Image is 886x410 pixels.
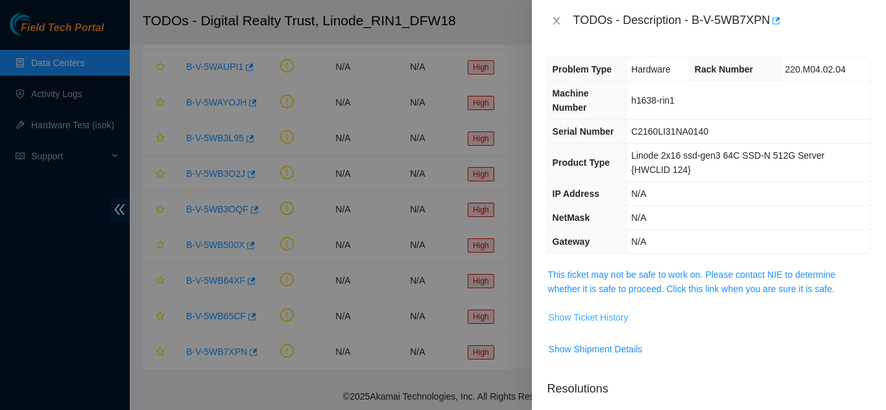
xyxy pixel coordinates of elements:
[631,95,675,106] span: h1638-rin1
[785,64,845,74] span: 220.M04.02.04
[631,150,824,175] span: Linode 2x16 ssd-gen3 64C SSD-N 512G Server {HWCLID 124}
[548,269,836,294] a: This ticket may not be safe to work on. Please contact NIE to determine whether it is safe to pro...
[573,10,870,31] div: TODOs - Description - B-V-5WB7XPN
[631,236,646,247] span: N/A
[548,307,629,328] button: Show Ticket History
[549,342,643,356] span: Show Shipment Details
[553,212,590,223] span: NetMask
[553,64,612,74] span: Problem Type
[553,188,599,199] span: IP Address
[553,236,590,247] span: Gateway
[549,310,629,325] span: Show Ticket History
[547,370,870,398] p: Resolutions
[631,188,646,199] span: N/A
[547,15,566,27] button: Close
[631,126,708,137] span: C2160LI31NA0140
[553,126,614,137] span: Serial Number
[553,88,589,113] span: Machine Number
[695,64,753,74] span: Rack Number
[631,64,671,74] span: Hardware
[553,157,610,168] span: Product Type
[551,16,562,26] span: close
[548,339,643,359] button: Show Shipment Details
[631,212,646,223] span: N/A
